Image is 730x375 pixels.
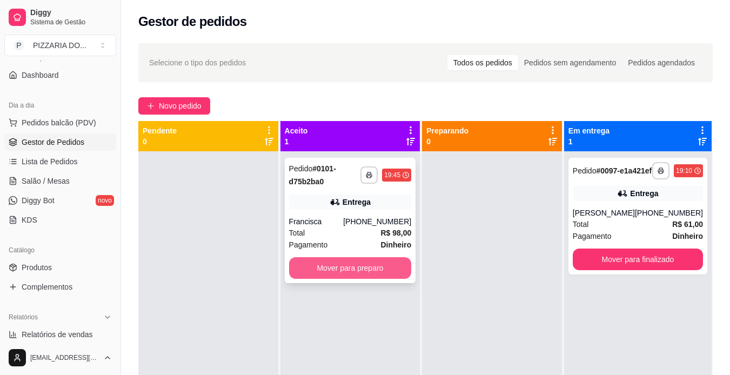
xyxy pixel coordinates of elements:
[635,207,703,218] div: [PHONE_NUMBER]
[22,215,37,225] span: KDS
[4,242,116,259] div: Catálogo
[4,192,116,209] a: Diggy Botnovo
[672,232,703,240] strong: Dinheiro
[426,125,468,136] p: Preparando
[4,153,116,170] a: Lista de Pedidos
[380,240,411,249] strong: Dinheiro
[568,125,610,136] p: Em entrega
[22,117,96,128] span: Pedidos balcão (PDV)
[33,40,86,51] div: PIZZARIA DO ...
[22,70,59,81] span: Dashboard
[343,197,371,207] div: Entrega
[343,216,411,227] div: [PHONE_NUMBER]
[573,230,612,242] span: Pagamento
[30,353,99,362] span: [EMAIL_ADDRESS][DOMAIN_NAME]
[289,164,313,173] span: Pedido
[22,137,84,148] span: Gestor de Pedidos
[143,125,177,136] p: Pendente
[4,345,116,371] button: [EMAIL_ADDRESS][DOMAIN_NAME]
[285,136,308,147] p: 1
[22,329,93,340] span: Relatórios de vendas
[4,259,116,276] a: Produtos
[14,40,24,51] span: P
[4,4,116,30] a: DiggySistema de Gestão
[573,218,589,230] span: Total
[30,18,112,26] span: Sistema de Gestão
[22,176,70,186] span: Salão / Mesas
[159,100,202,112] span: Novo pedido
[447,55,518,70] div: Todos os pedidos
[289,164,336,186] strong: # 0101-d75b2ba0
[676,166,692,175] div: 19:10
[9,313,38,322] span: Relatórios
[518,55,622,70] div: Pedidos sem agendamento
[4,97,116,114] div: Dia a dia
[22,282,72,292] span: Complementos
[4,172,116,190] a: Salão / Mesas
[138,97,210,115] button: Novo pedido
[573,166,597,175] span: Pedido
[22,195,55,206] span: Diggy Bot
[289,216,344,227] div: Francisca
[149,57,246,69] span: Selecione o tipo dos pedidos
[380,229,411,237] strong: R$ 98,00
[289,239,328,251] span: Pagamento
[4,133,116,151] a: Gestor de Pedidos
[285,125,308,136] p: Aceito
[568,136,610,147] p: 1
[630,188,658,199] div: Entrega
[143,136,177,147] p: 0
[573,249,703,270] button: Mover para finalizado
[4,326,116,343] a: Relatórios de vendas
[4,35,116,56] button: Select a team
[573,207,635,218] div: [PERSON_NAME]
[622,55,701,70] div: Pedidos agendados
[289,227,305,239] span: Total
[147,102,155,110] span: plus
[596,166,652,175] strong: # 0097-e1a421ef
[30,8,112,18] span: Diggy
[22,262,52,273] span: Produtos
[4,278,116,296] a: Complementos
[426,136,468,147] p: 0
[289,257,412,279] button: Mover para preparo
[384,171,400,179] div: 19:45
[4,211,116,229] a: KDS
[4,114,116,131] button: Pedidos balcão (PDV)
[22,156,78,167] span: Lista de Pedidos
[4,66,116,84] a: Dashboard
[138,13,247,30] h2: Gestor de pedidos
[672,220,703,229] strong: R$ 61,00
